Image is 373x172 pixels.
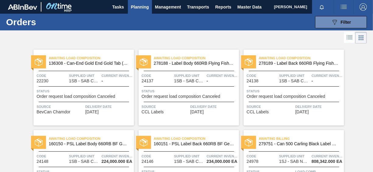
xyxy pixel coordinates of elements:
span: 24146 [142,159,153,164]
span: Awaiting Load Composition [259,55,344,61]
img: status [35,58,43,66]
span: Current inventory [101,153,132,159]
div: Card Vision [355,32,367,43]
span: - [101,79,103,83]
button: Notifications [312,3,332,11]
span: 279751 - Can 500 Carling Black Label Refresh [259,142,339,146]
span: Source [247,104,294,110]
span: Status [247,88,343,94]
span: Code [37,153,68,159]
span: Source [142,104,189,110]
span: 1SB - SAB Chamdor Brewery [174,79,205,83]
span: Source [37,104,84,110]
span: Supplied Unit [279,73,310,79]
span: Code [142,153,173,159]
span: Delivery Date [85,104,132,110]
span: CCL Labels [142,110,164,114]
span: Awaiting Load Composition [49,136,134,142]
span: 1SB - SAB Chamdor Brewery [69,159,100,164]
span: Supplied Unit [174,153,205,159]
span: Delivery Date [295,104,343,110]
span: Order request load composition Canceled [37,94,115,99]
img: userActions [340,3,347,11]
button: Filter [315,16,367,28]
span: Supplied Unit [69,73,100,79]
span: Management [155,3,181,11]
span: 278188 - Label Body 660RB Flying Fish Lemon 2020 [154,61,234,66]
span: Order request load composition Canceled [247,94,325,99]
span: Delivery Date [190,104,238,110]
span: Current inventory [206,153,238,159]
span: Awaiting Load Composition [49,55,134,61]
img: Logout [360,3,367,11]
span: 11/23/2024 [190,110,204,114]
span: CCL Labels [247,110,269,114]
span: Current inventory [311,153,343,159]
span: 136308 - Can-End Gold End Gold Tab (202) [49,61,129,66]
div: List Vision [344,32,355,43]
span: Awaiting Load Composition [154,136,239,142]
span: 24137 [142,79,153,83]
span: Supplied Unit [69,153,100,159]
span: 160151 - PSL Label Back 660RB BF Generic (Ind) [154,142,234,146]
span: Code [37,73,68,79]
span: 160150 - PSL Label Body 660RB BF Gen (Indepen [49,142,129,146]
span: 234,000.000 EA [206,159,237,164]
span: 1SB - SAB Chamdor Brewery [279,79,310,83]
span: Planning [131,3,149,11]
img: status [245,58,253,66]
span: - [311,79,313,83]
span: Supplied Unit [279,153,310,159]
span: 11/23/2024 [295,110,309,114]
span: 1SB - SAB Chamdor Brewery [69,79,100,83]
span: 24138 [247,79,259,83]
span: Current inventory [311,73,343,79]
a: statusAwaiting Load Composition278188 - Label Body 660RB Flying Fish Lemon 2020Code24137Supplied ... [134,50,239,126]
span: Master Data [238,3,262,11]
span: 24978 [247,159,259,164]
span: 24148 [37,159,48,164]
span: Code [142,73,173,79]
img: status [245,139,253,146]
a: statusAwaiting Load Composition136308 - Can-End Gold End Gold Tab (202)Code22230Supplied Unit1SB ... [29,50,134,126]
span: BevCan Chamdor [37,110,70,114]
span: Order request load composition Canceled [142,94,220,99]
span: Supplied Unit [174,73,205,79]
span: Current inventory [101,73,132,79]
span: 224,000.000 EA [101,159,132,164]
span: Filter [341,20,351,25]
img: TNhmsLtSVTkK8tSr43FrP2fwEKptu5GPRR3wAAAABJRU5ErkJggg== [8,4,37,10]
span: - [206,79,208,83]
span: Reports [215,3,231,11]
span: 1SJ - SAB Newlands Brewery [279,159,310,164]
img: status [35,139,43,146]
span: 22230 [37,79,48,83]
img: status [140,139,148,146]
span: Status [142,88,238,94]
span: 1SB - SAB Chamdor Brewery [174,159,205,164]
span: Tasks [111,3,125,11]
span: Transports [187,3,209,11]
span: 10/14/2024 [85,110,99,114]
img: status [140,58,148,66]
h1: Orders [6,19,90,26]
span: Code [247,73,278,79]
span: 808,342.000 EA [311,159,342,164]
span: Awaiting Billing [259,136,344,142]
span: Awaiting Load Composition [154,55,239,61]
span: 278189 - Label Back 660RB Flying Fish Lemon 2020 [259,61,339,66]
span: Code [247,153,278,159]
a: statusAwaiting Load Composition278189 - Label Back 660RB Flying Fish Lemon 2020Code24138Supplied ... [239,50,344,126]
span: Current inventory [206,73,238,79]
span: Status [37,88,132,94]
